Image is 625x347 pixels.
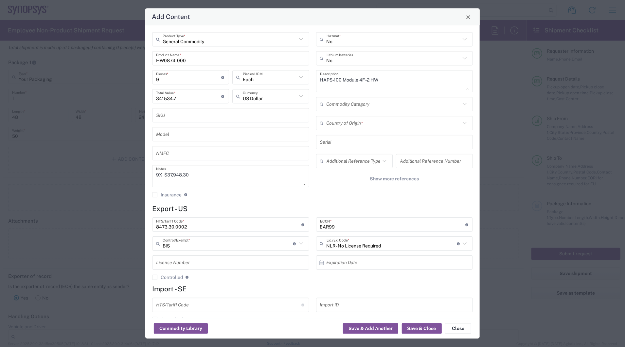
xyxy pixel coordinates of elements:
[152,192,182,198] label: Insurance
[152,317,183,322] label: Controlled
[464,12,473,22] button: Close
[152,275,183,280] label: Controlled
[402,323,442,334] button: Save & Close
[343,323,398,334] button: Save & Add Another
[370,176,419,182] span: Show more references
[445,323,471,334] button: Close
[152,12,190,22] h4: Add Content
[154,323,208,334] button: Commodity Library
[152,205,473,213] h4: Export - US
[152,285,473,293] h4: Import - SE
